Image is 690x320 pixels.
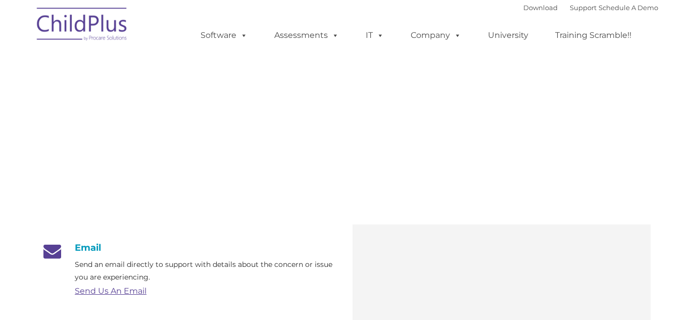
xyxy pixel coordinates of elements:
[478,25,538,45] a: University
[523,4,658,12] font: |
[401,25,471,45] a: Company
[523,4,558,12] a: Download
[356,25,394,45] a: IT
[75,286,146,296] a: Send Us An Email
[190,25,258,45] a: Software
[570,4,597,12] a: Support
[39,242,337,253] h4: Email
[545,25,642,45] a: Training Scramble!!
[599,4,658,12] a: Schedule A Demo
[75,258,337,284] p: Send an email directly to support with details about the concern or issue you are experiencing.
[264,25,349,45] a: Assessments
[32,1,133,51] img: ChildPlus by Procare Solutions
